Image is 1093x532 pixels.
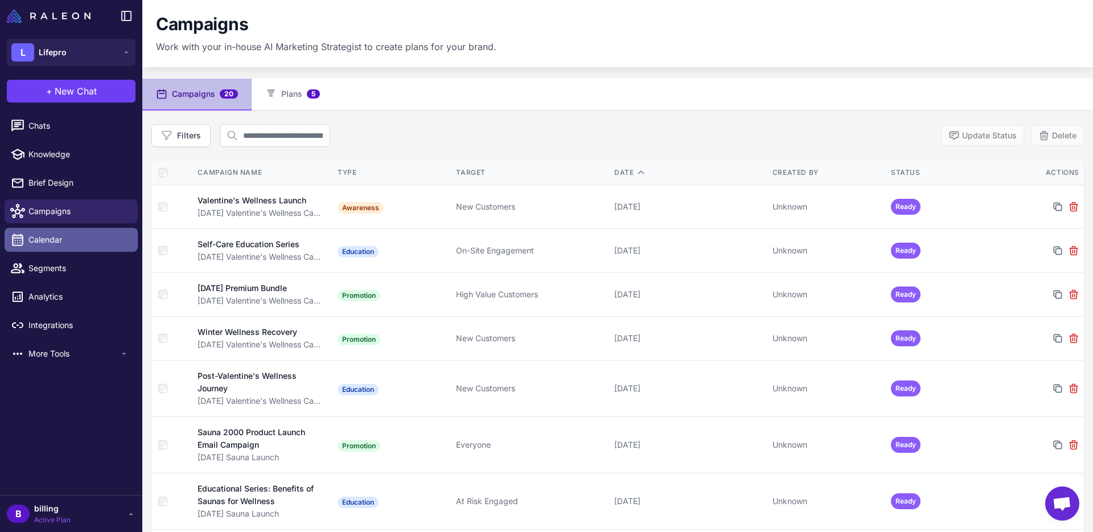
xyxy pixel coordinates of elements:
[614,332,763,345] div: [DATE]
[5,199,138,223] a: Campaigns
[198,426,318,451] div: Sauna 2000 Product Launch Email Campaign
[891,380,921,396] span: Ready
[252,79,334,111] button: Plans5
[28,347,120,360] span: More Tools
[614,288,763,301] div: [DATE]
[198,238,299,251] div: Self-Care Education Series
[338,384,379,395] span: Education
[28,290,129,303] span: Analytics
[5,142,138,166] a: Knowledge
[773,200,882,213] div: Unknown
[891,330,921,346] span: Ready
[1045,486,1079,521] div: Open chat
[614,439,763,451] div: [DATE]
[338,290,380,301] span: Promotion
[46,84,52,98] span: +
[456,332,605,345] div: New Customers
[614,244,763,257] div: [DATE]
[5,228,138,252] a: Calendar
[7,505,30,523] div: B
[198,326,297,338] div: Winter Wellness Recovery
[34,515,71,525] span: Active Plan
[7,9,91,23] img: Raleon Logo
[456,200,605,213] div: New Customers
[773,167,882,178] div: Created By
[39,46,67,59] span: Lifepro
[614,167,763,178] div: Date
[55,84,97,98] span: New Chat
[338,497,379,508] span: Education
[198,194,306,207] div: Valentine's Wellness Launch
[338,440,380,452] span: Promotion
[198,251,326,263] div: [DATE] Valentine's Wellness Campaign
[773,439,882,451] div: Unknown
[614,382,763,395] div: [DATE]
[7,9,95,23] a: Raleon Logo
[338,334,380,345] span: Promotion
[28,120,129,132] span: Chats
[198,451,326,464] div: [DATE] Sauna Launch
[338,202,384,214] span: Awareness
[28,319,129,332] span: Integrations
[456,244,605,257] div: On-Site Engagement
[5,313,138,337] a: Integrations
[941,125,1024,146] button: Update Status
[11,43,34,62] div: L
[28,148,129,161] span: Knowledge
[338,246,379,257] span: Education
[773,332,882,345] div: Unknown
[338,167,447,178] div: Type
[198,395,326,407] div: [DATE] Valentine's Wellness Campaign
[456,439,605,451] div: Everyone
[198,508,326,520] div: [DATE] Sauna Launch
[198,482,318,508] div: Educational Series: Benefits of Saunas for Wellness
[5,114,138,138] a: Chats
[614,200,763,213] div: [DATE]
[456,167,605,178] div: Target
[456,382,605,395] div: New Customers
[891,287,921,302] span: Ready
[1005,161,1084,185] th: Actions
[198,370,315,395] div: Post-Valentine's Wellness Journey
[198,338,326,351] div: [DATE] Valentine's Wellness Campaign
[220,89,238,99] span: 20
[891,493,921,509] span: Ready
[198,167,326,178] div: Campaign Name
[198,207,326,219] div: [DATE] Valentine's Wellness Campaign
[156,40,496,54] p: Work with your in-house AI Marketing Strategist to create plans for your brand.
[34,502,71,515] span: billing
[773,382,882,395] div: Unknown
[28,262,129,275] span: Segments
[1031,125,1084,146] button: Delete
[614,495,763,508] div: [DATE]
[5,285,138,309] a: Analytics
[7,39,135,66] button: LLifepro
[7,80,135,103] button: +New Chat
[198,282,287,294] div: [DATE] Premium Bundle
[891,199,921,215] span: Ready
[773,288,882,301] div: Unknown
[773,244,882,257] div: Unknown
[456,495,605,508] div: At Risk Engaged
[5,171,138,195] a: Brief Design
[156,14,248,35] h1: Campaigns
[891,437,921,453] span: Ready
[198,294,326,307] div: [DATE] Valentine's Wellness Campaign
[5,256,138,280] a: Segments
[307,89,320,99] span: 5
[142,79,252,111] button: Campaigns20
[151,124,211,147] button: Filters
[456,288,605,301] div: High Value Customers
[28,234,129,246] span: Calendar
[28,177,129,189] span: Brief Design
[28,205,129,218] span: Campaigns
[773,495,882,508] div: Unknown
[891,243,921,259] span: Ready
[891,167,1000,178] div: Status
